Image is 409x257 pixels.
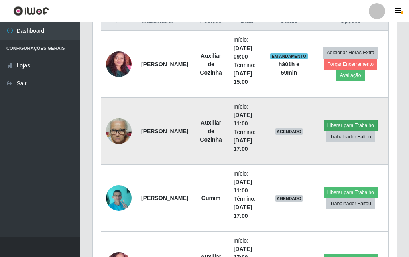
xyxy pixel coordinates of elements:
img: 1699884729750.jpeg [106,181,132,215]
li: Início: [234,103,260,128]
strong: [PERSON_NAME] [141,61,188,67]
time: [DATE] 17:00 [234,137,252,152]
img: 1695958183677.jpeg [106,38,132,91]
time: [DATE] 17:00 [234,204,252,219]
img: CoreUI Logo [13,6,49,16]
time: [DATE] 11:00 [234,112,252,127]
strong: há 01 h e 59 min [279,61,299,76]
time: [DATE] 11:00 [234,179,252,194]
li: Início: [234,170,260,195]
strong: Cumim [201,195,220,201]
span: AGENDADO [275,195,303,202]
span: EM ANDAMENTO [270,53,308,59]
time: [DATE] 09:00 [234,45,252,60]
li: Início: [234,36,260,61]
strong: Auxiliar de Cozinha [200,53,222,76]
strong: [PERSON_NAME] [141,195,188,201]
button: Liberar para Trabalho [324,187,378,198]
button: Liberar para Trabalho [324,120,378,131]
time: [DATE] 15:00 [234,70,252,85]
button: Avaliação [336,70,365,81]
strong: [PERSON_NAME] [141,128,188,134]
button: Trabalhador Faltou [326,131,375,142]
button: Forçar Encerramento [324,59,377,70]
img: 1721517353496.jpeg [106,114,132,148]
strong: Auxiliar de Cozinha [200,119,222,143]
span: AGENDADO [275,128,303,135]
button: Adicionar Horas Extra [323,47,378,58]
li: Término: [234,195,260,220]
button: Trabalhador Faltou [326,198,375,209]
li: Término: [234,61,260,86]
li: Término: [234,128,260,153]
